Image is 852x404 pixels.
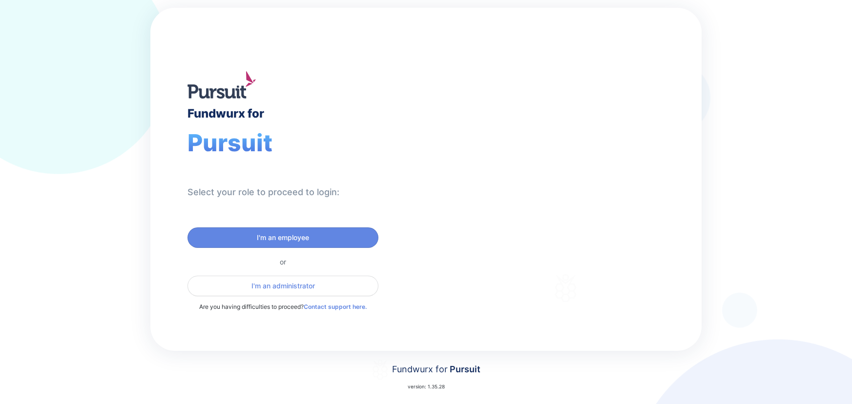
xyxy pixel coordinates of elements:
[408,383,445,390] p: version: 1.35.28
[187,71,256,99] img: logo.jpg
[187,106,264,121] div: Fundwurx for
[187,258,378,266] div: or
[257,233,309,242] span: I'm an employee
[392,363,480,376] div: Fundwurx for
[187,227,378,248] button: I'm an employee
[482,150,594,174] div: Fundwurx
[448,364,480,374] span: Pursuit
[251,281,315,291] span: I'm an administrator
[482,194,649,221] div: Thank you for choosing Fundwurx as your partner in driving positive social impact!
[187,128,272,157] span: Pursuit
[482,137,559,146] div: Welcome to
[187,302,378,312] p: Are you having difficulties to proceed?
[304,303,367,310] a: Contact support here.
[187,276,378,296] button: I'm an administrator
[187,186,339,198] div: Select your role to proceed to login:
